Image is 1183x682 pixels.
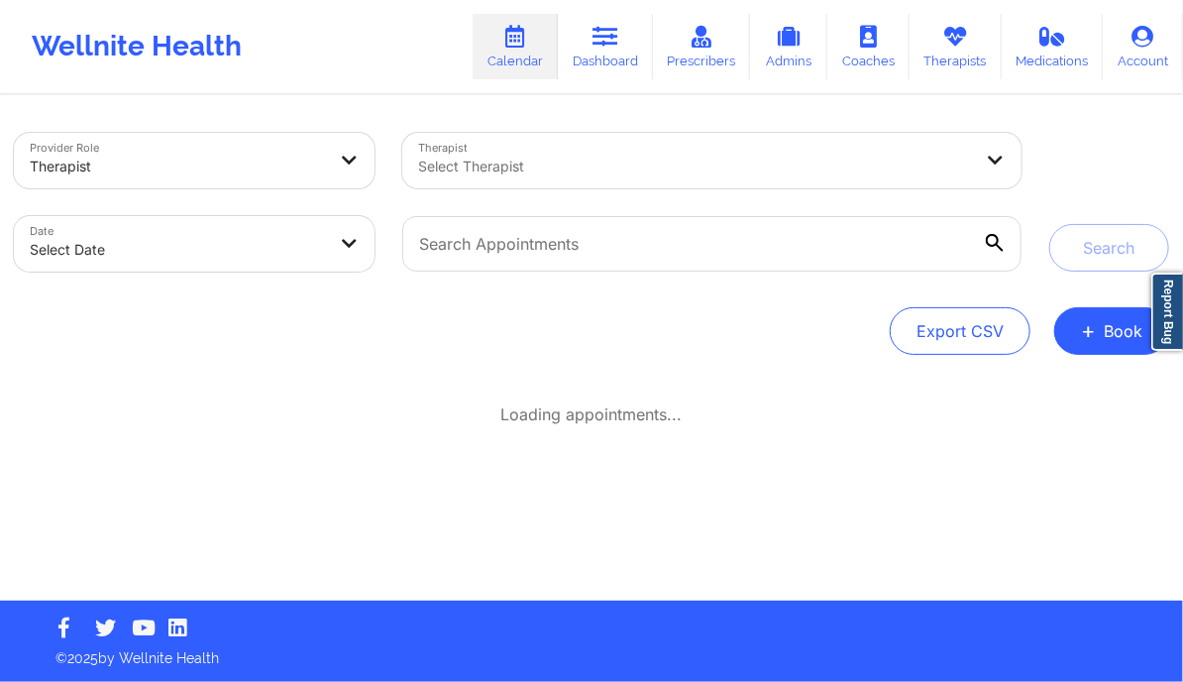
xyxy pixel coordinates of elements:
button: Export CSV [890,307,1030,355]
div: Therapist [30,145,325,188]
a: Admins [750,14,827,79]
a: Calendar [473,14,558,79]
a: Report Bug [1151,273,1183,351]
div: Loading appointments... [14,404,1169,424]
button: +Book [1054,307,1169,355]
input: Search Appointments [402,216,1022,272]
a: Prescribers [653,14,751,79]
a: Account [1103,14,1183,79]
a: Therapists [910,14,1002,79]
span: + [1081,325,1096,336]
a: Medications [1002,14,1104,79]
p: © 2025 by Wellnite Health [42,634,1141,668]
button: Search [1049,224,1169,272]
div: Select Date [30,228,325,272]
a: Dashboard [558,14,653,79]
a: Coaches [827,14,910,79]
